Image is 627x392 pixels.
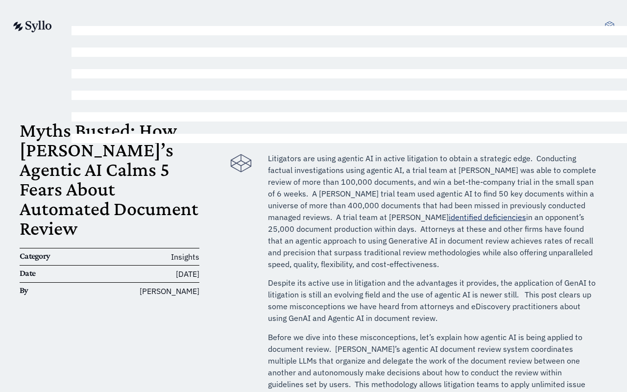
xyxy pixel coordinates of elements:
h6: Date [20,268,79,279]
h1: Myths Busted: How [PERSON_NAME]’s Agentic AI Calms 5 Fears About Automated Document Review [20,121,199,238]
h6: Category [20,251,79,262]
time: [DATE] [176,269,199,279]
span: [PERSON_NAME] [140,285,199,297]
a: identified deficiencies [449,212,526,222]
span: Insights [171,252,199,262]
img: syllo [12,21,52,32]
p: Despite its active use in litigation and the advantages it provides, the application of GenAI to ... [268,277,598,324]
h6: By [20,285,79,296]
p: Litigators are using agentic AI in active litigation to obtain a strategic edge. Conducting factu... [268,152,598,270]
